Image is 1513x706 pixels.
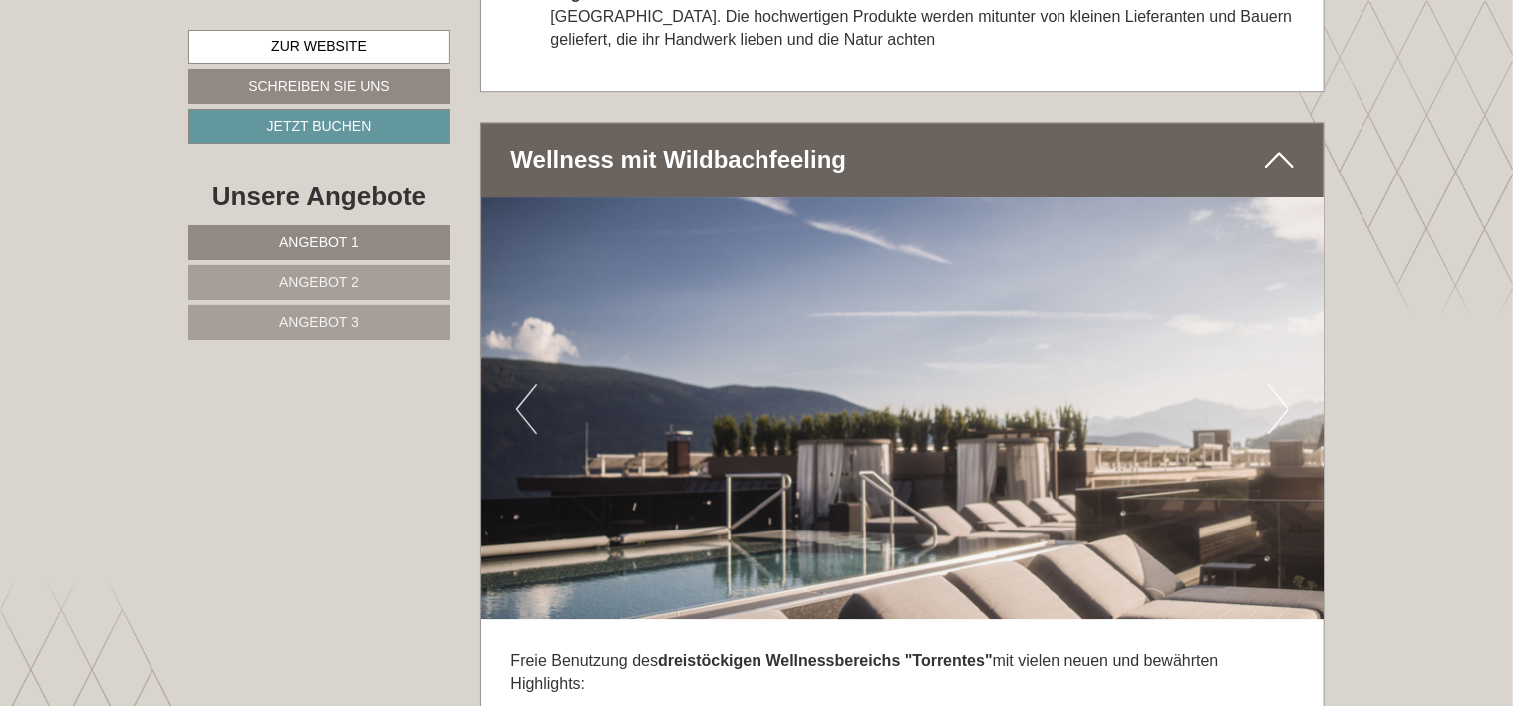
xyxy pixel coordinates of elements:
[188,178,450,215] div: Unsere Angebote
[658,652,993,669] strong: dreistöckigen Wellnessbereichs "Torrentes"
[1268,384,1289,434] button: Next
[279,314,359,330] span: Angebot 3
[188,109,450,144] a: Jetzt buchen
[279,274,359,290] span: Angebot 2
[516,384,537,434] button: Previous
[511,650,1295,696] p: Freie Benutzung des mit vielen neuen und bewährten Highlights:
[188,69,450,104] a: Schreiben Sie uns
[188,30,450,64] a: Zur Website
[279,234,359,250] span: Angebot 1
[481,123,1325,196] div: Wellness mit Wildbachfeeling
